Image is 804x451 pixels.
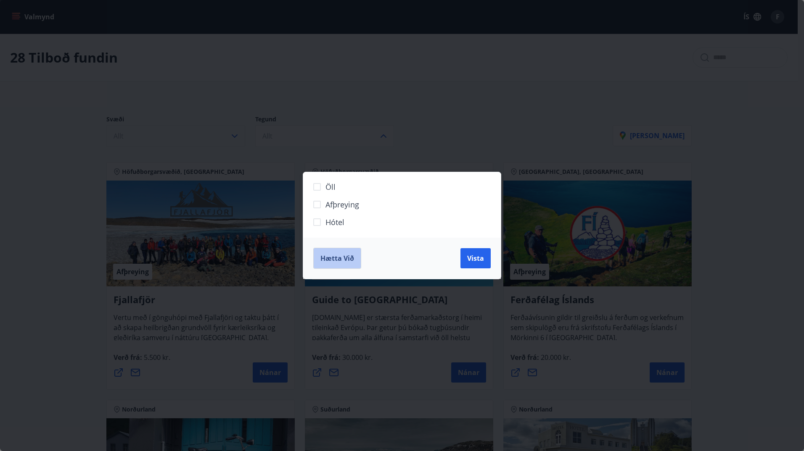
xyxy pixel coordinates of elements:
button: Hætta við [313,248,361,269]
button: Vista [460,248,491,268]
span: Öll [325,181,336,192]
span: Hótel [325,217,344,228]
span: Afþreying [325,199,359,210]
span: Hætta við [320,254,354,263]
span: Vista [467,254,484,263]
